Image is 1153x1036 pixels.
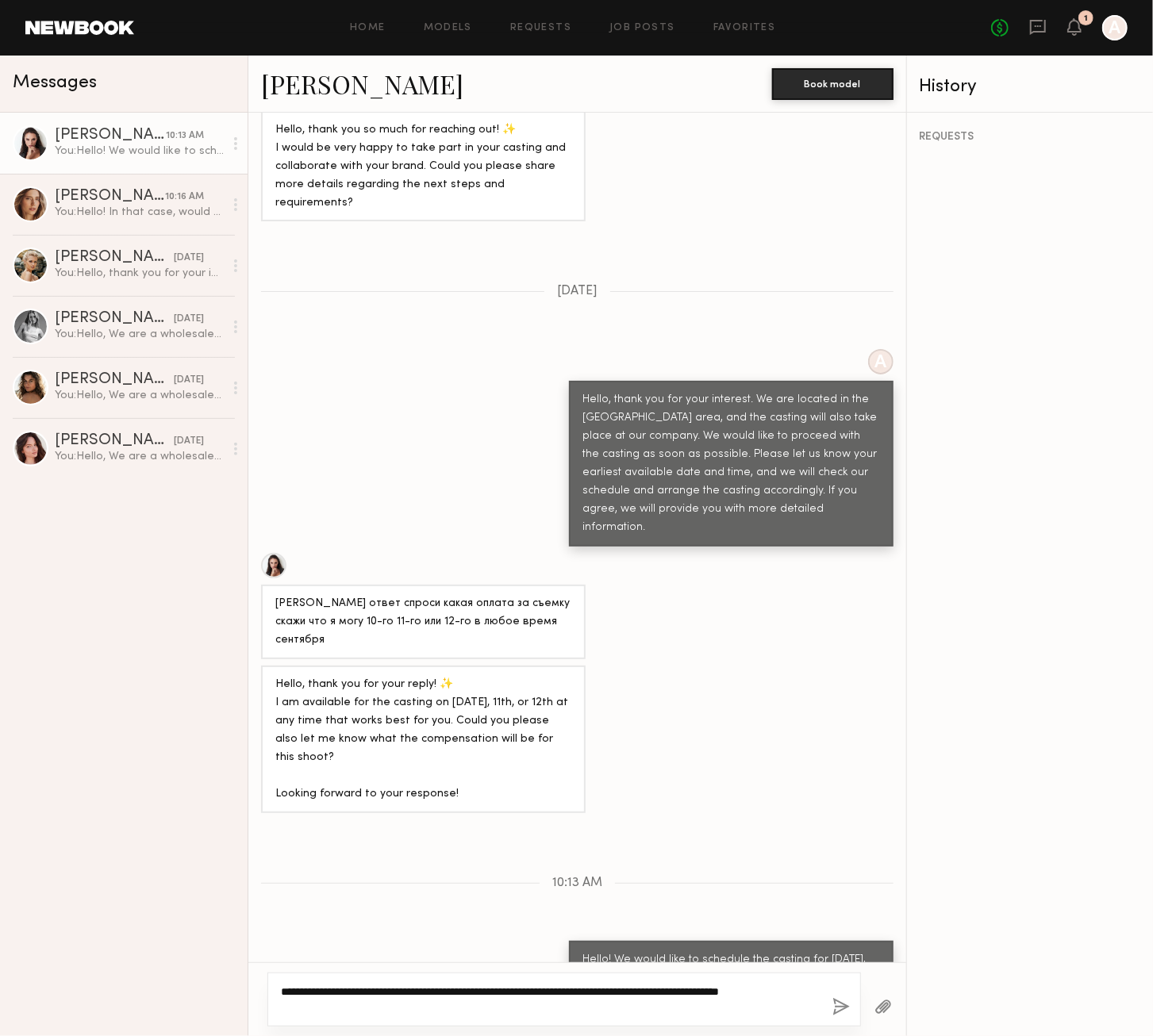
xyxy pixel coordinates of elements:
div: [PERSON_NAME] [55,250,174,266]
a: Book model [772,76,894,90]
div: [PERSON_NAME] [55,311,174,327]
div: [DATE] [174,312,204,327]
div: [PERSON_NAME] [55,128,166,144]
div: You: Hello, We are a wholesale company that designs and sells women’s apparel. We are currently l... [55,449,224,464]
div: [PERSON_NAME] ответ спроси какая оплата за съемку скажи что я могу 10-го 11-го или 12-го в любое ... [275,595,571,650]
a: A [1102,15,1128,40]
div: You: Hello, We are a wholesale company that designs and sells women’s apparel. We are currently l... [55,388,224,403]
span: Messages [13,74,97,92]
div: History [920,78,1142,96]
div: 10:16 AM [165,190,204,205]
div: You: Hello! In that case, would you be able to come at 1:30 PM? The location is [STREET_ADDRESS][... [55,205,224,220]
div: You: Hello, thank you for your interest. We are located in the [GEOGRAPHIC_DATA] area, and the ca... [55,266,224,281]
span: 10:13 AM [552,877,602,890]
div: [PERSON_NAME] [55,372,174,388]
a: [PERSON_NAME] [261,67,463,101]
button: Book model [772,68,894,100]
div: [PERSON_NAME] [55,433,174,449]
div: [DATE] [174,251,204,266]
span: [DATE] [557,285,598,298]
div: You: Hello! We would like to schedule the casting for [DATE], [DATE] 11:30 AM. The casting will t... [55,144,224,159]
div: [DATE] [174,373,204,388]
a: Home [350,23,386,33]
div: [PERSON_NAME] [55,189,165,205]
a: Favorites [713,23,776,33]
a: Job Posts [609,23,675,33]
a: Requests [510,23,571,33]
div: You: Hello, We are a wholesale company that designs and sells women’s apparel. We are currently l... [55,327,224,342]
div: Hello, thank you for your reply! ✨ I am available for the casting on [DATE], 11th, or 12th at any... [275,676,571,804]
a: Models [424,23,472,33]
div: REQUESTS [920,132,1142,143]
div: Hello, thank you for your interest. We are located in the [GEOGRAPHIC_DATA] area, and the casting... [583,391,879,537]
div: Hello, thank you so much for reaching out! ✨ I would be very happy to take part in your casting a... [275,121,571,213]
div: [DATE] [174,434,204,449]
div: 1 [1084,14,1088,23]
div: 10:13 AM [166,129,204,144]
